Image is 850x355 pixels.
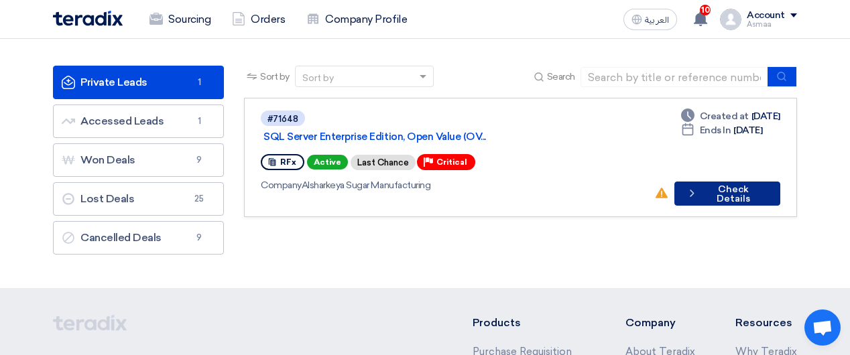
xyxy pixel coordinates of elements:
a: Sourcing [139,5,221,34]
a: SQL Server Enterprise Edition, Open Value (OV... [263,131,599,143]
span: 25 [191,192,207,206]
input: Search by title or reference number [581,67,768,87]
div: Account [747,10,785,21]
div: [DATE] [681,123,763,137]
img: Teradix logo [53,11,123,26]
span: 9 [191,153,207,167]
span: العربية [645,15,669,25]
button: Check Details [674,182,780,206]
span: 9 [191,231,207,244]
span: Sort by [260,70,290,84]
span: Created at [700,109,749,123]
div: Last Chance [351,155,416,170]
a: Orders [221,5,296,34]
div: [DATE] [681,109,780,123]
span: Search [547,70,575,84]
button: العربية [623,9,677,30]
img: profile_test.png [720,9,741,30]
span: Ends In [700,123,731,137]
span: 10 [700,5,711,15]
span: Critical [436,157,467,167]
span: 1 [191,115,207,128]
span: 1 [191,76,207,89]
li: Products [473,315,586,331]
span: Active [307,155,348,169]
div: Sort by [302,71,334,85]
span: RFx [280,157,296,167]
div: Alsharkeya Sugar Manufacturing [261,178,644,192]
a: Cancelled Deals9 [53,221,224,255]
a: Won Deals9 [53,143,224,177]
li: Company [625,315,695,331]
a: Accessed Leads1 [53,104,224,138]
a: Lost Deals25 [53,182,224,216]
div: Asmaa [747,21,797,28]
span: Company [261,180,302,191]
li: Resources [735,315,797,331]
a: Private Leads1 [53,66,224,99]
div: Open chat [804,309,841,346]
div: #71648 [267,115,298,123]
a: Company Profile [296,5,418,34]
